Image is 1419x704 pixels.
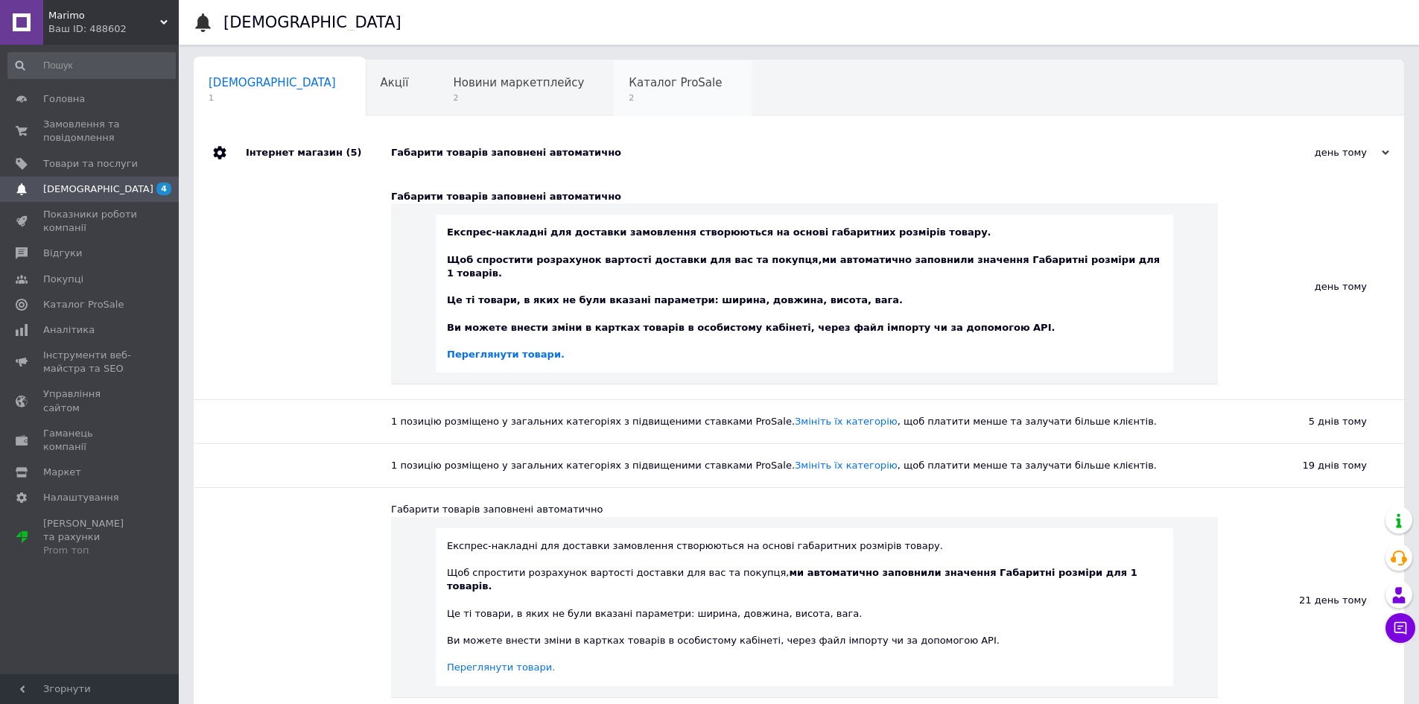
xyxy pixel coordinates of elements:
a: Змініть їх категорію [795,460,898,471]
span: Каталог ProSale [43,298,124,311]
span: Каталог ProSale [629,76,722,89]
span: Відгуки [43,247,82,260]
div: Габарити товарів заповнені автоматично [391,190,1218,203]
span: Головна [43,92,85,106]
span: (5) [346,147,361,158]
span: [DEMOGRAPHIC_DATA] [43,183,153,196]
span: Гаманець компанії [43,427,138,454]
span: Marimo [48,9,160,22]
span: Акції [381,76,409,89]
div: день тому [1240,146,1389,159]
div: 1 позицію розміщено у загальних категоріях з підвищеними ставками ProSale. , щоб платити менше та... [391,459,1218,472]
b: ми автоматично заповнили значення Габаритні розміри для 1 товарів. [447,567,1137,592]
div: Експрес-накладні для доставки замовлення створюються на основі габаритних розмірів товару. Щоб сп... [447,539,1162,675]
div: Інтернет магазин [246,130,391,175]
span: Товари та послуги [43,157,138,171]
div: Габарити товарів заповнені автоматично [391,146,1240,159]
span: [PERSON_NAME] та рахунки [43,517,138,558]
span: Налаштування [43,491,119,504]
button: Чат з покупцем [1385,613,1415,643]
div: Експрес-накладні для доставки замовлення створюються на основі габаритних розмірів товару. Щоб сп... [447,226,1162,361]
span: Замовлення та повідомлення [43,118,138,145]
span: Інструменти веб-майстра та SEO [43,349,138,375]
span: Покупці [43,273,83,286]
span: Показники роботи компанії [43,208,138,235]
span: Управління сайтом [43,387,138,414]
h1: [DEMOGRAPHIC_DATA] [223,13,401,31]
div: Габарити товарів заповнені автоматично [391,503,1218,516]
span: 2 [453,92,584,104]
div: 1 позицію розміщено у загальних категоріях з підвищеними ставками ProSale. , щоб платити менше та... [391,415,1218,428]
a: Переглянути товари. [447,349,565,360]
span: 2 [629,92,722,104]
span: Аналітика [43,323,95,337]
span: Маркет [43,466,81,479]
b: ми автоматично заповнили значення Габаритні розміри для 1 товарів. [447,254,1160,279]
span: [DEMOGRAPHIC_DATA] [209,76,336,89]
span: 4 [156,183,171,195]
span: 1 [209,92,336,104]
div: 5 днів тому [1218,400,1404,443]
div: день тому [1218,175,1404,399]
div: Prom топ [43,544,138,557]
a: Змініть їх категорію [795,416,898,427]
input: Пошук [7,52,176,79]
div: Ваш ID: 488602 [48,22,179,36]
a: Переглянути товари. [447,662,555,673]
span: Новини маркетплейсу [453,76,584,89]
div: 19 днів тому [1218,444,1404,487]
